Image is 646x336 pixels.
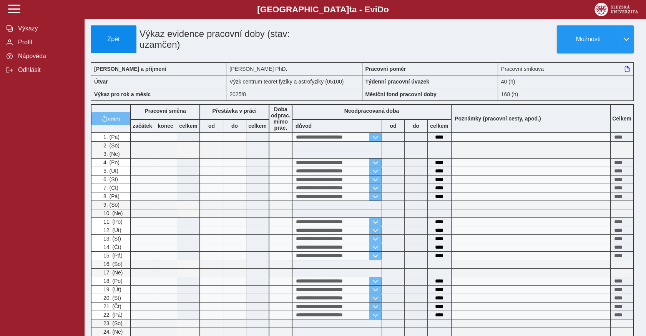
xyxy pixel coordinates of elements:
[136,25,319,53] h1: Výkaz evidence pracovní doby (stav: uzamčen)
[94,79,108,85] b: Útvar
[102,210,123,216] span: 10. (Ne)
[226,75,362,88] div: Výzk centrum teoret fyziky a astrofyziky (05100)
[102,176,118,182] span: 6. (St)
[349,5,352,14] span: t
[377,5,384,14] span: D
[94,36,133,43] span: Zpět
[102,236,121,242] span: 13. (St)
[102,269,123,276] span: 17. (Ne)
[612,115,631,122] b: Celkem
[108,115,121,122] span: vrátit
[102,312,123,318] span: 22. (Pá)
[91,112,130,125] button: vrátit
[102,159,120,165] span: 4. (Po)
[271,106,291,131] b: Doba odprac. mimo prac.
[94,91,151,97] b: Výkaz pro rok a měsíc
[102,185,118,191] span: 7. (Čt)
[498,75,634,88] div: 40 (h)
[102,151,120,157] span: 3. (Ne)
[344,108,399,114] b: Neodpracovaná doba
[16,53,78,60] span: Nápověda
[91,25,136,53] button: Zpět
[563,36,613,43] span: Možnosti
[102,219,123,225] span: 11. (Po)
[102,320,123,326] span: 23. (So)
[384,5,389,14] span: o
[595,3,638,16] img: logo_web_su.png
[102,142,120,149] span: 2. (So)
[212,108,256,114] b: Přestávka v práci
[102,261,123,267] span: 16. (So)
[102,286,121,293] span: 19. (Út)
[154,123,177,129] b: konec
[246,123,269,129] b: celkem
[200,123,223,129] b: od
[382,123,404,129] b: od
[177,123,199,129] b: celkem
[102,168,118,174] span: 5. (Út)
[102,134,120,140] span: 1. (Pá)
[296,123,312,129] b: důvod
[102,329,123,335] span: 24. (Ne)
[102,202,120,208] span: 9. (So)
[226,62,362,75] div: [PERSON_NAME] PhD.
[102,193,120,199] span: 8. (Pá)
[102,278,123,284] span: 18. (Po)
[498,88,634,101] div: 168 (h)
[498,62,634,75] div: Pracovní smlouva
[405,123,427,129] b: do
[365,66,406,72] b: Pracovní poměr
[16,25,78,32] span: Výkazy
[16,39,78,46] span: Profil
[226,88,362,101] div: 2025/8
[23,5,623,15] b: [GEOGRAPHIC_DATA] a - Evi
[223,123,246,129] b: do
[365,91,437,97] b: Měsíční fond pracovní doby
[102,244,121,250] span: 14. (Čt)
[557,25,619,53] button: Možnosti
[144,108,186,114] b: Pracovní směna
[365,79,430,85] b: Týdenní pracovní úvazek
[102,227,121,233] span: 12. (Út)
[102,252,123,259] span: 15. (Pá)
[428,123,451,129] b: celkem
[131,123,154,129] b: začátek
[102,303,121,309] span: 21. (Čt)
[16,67,78,74] span: Odhlásit
[452,115,544,122] b: Poznámky (pracovní cesty, apod.)
[94,66,166,72] b: [PERSON_NAME] a příjmení
[102,295,121,301] span: 20. (St)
